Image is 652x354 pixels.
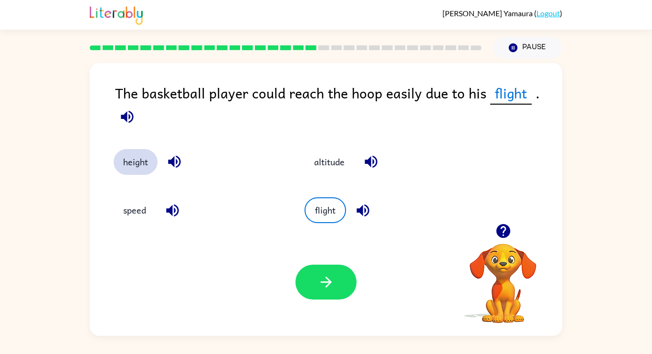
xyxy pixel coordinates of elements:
[536,9,560,18] a: Logout
[442,9,562,18] div: ( )
[115,82,562,130] div: The basketball player could reach the hoop easily due to his .
[493,37,562,59] button: Pause
[455,229,551,324] video: Your browser must support playing .mp4 files to use Literably. Please try using another browser.
[114,197,156,223] button: speed
[490,82,532,105] span: flight
[90,4,143,25] img: Literably
[114,149,158,175] button: height
[442,9,534,18] span: [PERSON_NAME] Yamaura
[305,149,354,175] button: altitude
[305,197,346,223] button: flight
